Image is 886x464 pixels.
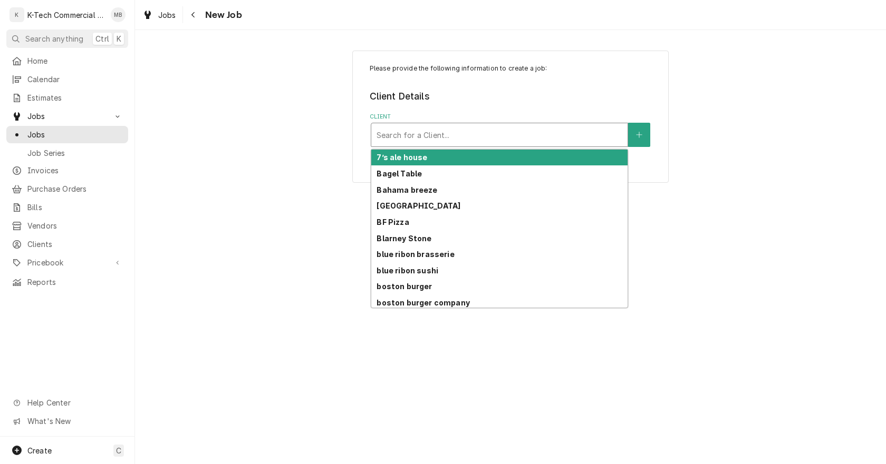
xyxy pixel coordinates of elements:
div: MB [111,7,126,22]
strong: blue ribon brasserie [377,250,454,259]
span: Reports [27,277,123,288]
span: Help Center [27,397,122,408]
a: Estimates [6,89,128,106]
span: C [116,445,121,456]
a: Job Series [6,144,128,162]
button: Search anythingCtrlK [6,29,128,48]
a: Go to Help Center [6,394,128,411]
a: Purchase Orders [6,180,128,198]
a: Reports [6,273,128,291]
button: Create New Client [628,123,650,147]
div: K-Tech Commercial Kitchen Repair & Maintenance [27,9,105,21]
label: Client [370,113,652,121]
strong: [GEOGRAPHIC_DATA] [377,201,460,210]
span: Invoices [27,165,123,176]
strong: boston burger [377,282,432,291]
a: Invoices [6,162,128,179]
strong: Bahama breeze [377,185,437,194]
span: Search anything [25,33,83,44]
a: Clients [6,235,128,253]
strong: Bagel Table [377,169,422,178]
span: Calendar [27,74,123,85]
span: New Job [202,8,242,22]
svg: Create New Client [636,131,642,139]
span: Clients [27,239,123,250]
div: Mehdi Bazidane's Avatar [111,7,126,22]
strong: boston burger company [377,298,469,307]
strong: 7’s ale house [377,153,427,162]
span: Bills [27,202,123,213]
div: Job Create/Update [352,51,669,183]
legend: Client Details [370,90,652,103]
a: Calendar [6,71,128,88]
span: K [117,33,121,44]
a: Home [6,52,128,70]
a: Jobs [138,6,180,24]
a: Vendors [6,217,128,234]
div: Job Create/Update Form [370,64,652,147]
a: Jobs [6,126,128,143]
span: Estimates [27,92,123,103]
span: Purchase Orders [27,183,123,194]
span: Jobs [27,129,123,140]
strong: blue ribon sushi [377,266,438,275]
a: Go to Jobs [6,107,128,125]
a: Go to Pricebook [6,254,128,271]
span: Pricebook [27,257,107,268]
span: Create [27,446,52,455]
strong: BF Pizza [377,218,409,226]
p: Please provide the following information to create a job: [370,64,652,73]
span: Jobs [27,111,107,122]
a: Go to What's New [6,412,128,430]
strong: Blarney Stone [377,234,431,243]
span: Job Series [27,147,123,159]
span: Vendors [27,220,123,231]
span: What's New [27,416,122,427]
button: Navigate back [185,6,202,23]
span: Home [27,55,123,66]
span: Jobs [158,9,176,21]
span: Ctrl [95,33,109,44]
div: K [9,7,24,22]
div: Client [370,113,652,147]
a: Bills [6,199,128,216]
